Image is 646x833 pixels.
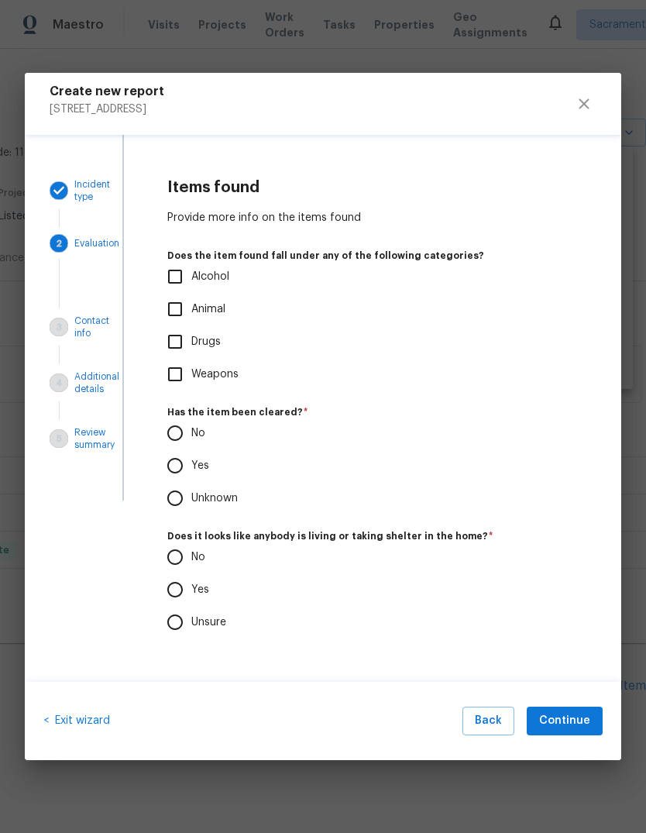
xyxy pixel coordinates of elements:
[43,420,85,457] button: Review summary
[57,239,62,248] text: 2
[191,269,229,285] span: Alcohol
[167,251,578,260] label: Does the item found fall under any of the following categories?
[539,711,590,731] span: Continue
[50,98,164,115] p: [STREET_ADDRESS]
[191,334,221,350] span: Drugs
[191,582,209,598] p: Yes
[462,707,514,735] button: Back
[43,707,110,735] div: <
[167,210,578,226] p: Provide more info on the items found
[565,85,603,122] button: close
[49,715,110,726] span: Exit wizard
[74,237,119,250] p: Evaluation
[475,711,502,731] span: Back
[167,532,578,541] label: Does it looks like anybody is living or taking shelter in the home?
[167,408,578,417] label: Has the item been cleared?
[74,315,109,339] p: Contact info
[191,549,205,566] p: No
[191,301,225,318] span: Animal
[74,426,115,451] p: Review summary
[191,425,205,442] p: No
[191,491,238,507] p: Unknown
[527,707,603,735] button: Continue
[74,370,119,395] p: Additional details
[74,178,110,203] p: Incident type
[43,228,85,259] button: Evaluation
[191,367,239,383] span: Weapons
[43,364,85,401] button: Additional details
[167,178,578,198] h4: Items found
[57,435,62,443] text: 5
[57,379,62,387] text: 4
[57,323,62,332] text: 3
[50,85,164,98] h5: Create new report
[191,614,226,631] p: Unsure
[43,172,85,209] button: Incident type
[191,458,209,474] p: Yes
[43,308,85,346] button: Contact info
